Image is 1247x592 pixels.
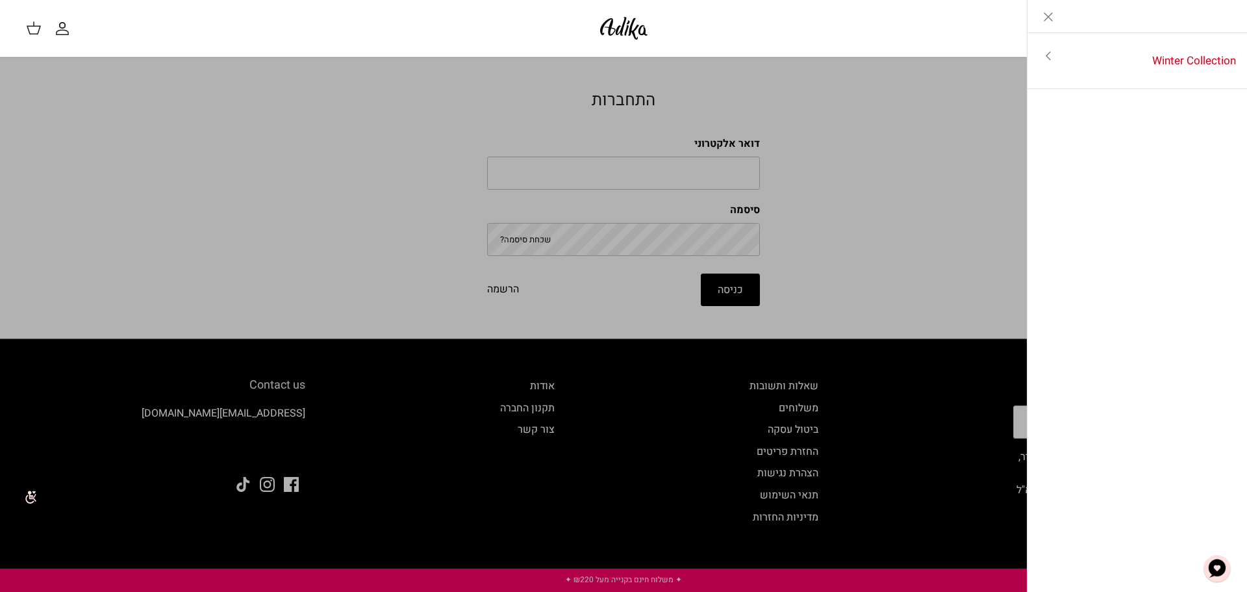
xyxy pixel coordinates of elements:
[10,479,45,515] img: accessibility_icon02.svg
[596,13,651,44] img: Adika IL
[55,21,75,36] a: החשבון שלי
[1198,549,1237,588] button: צ'אט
